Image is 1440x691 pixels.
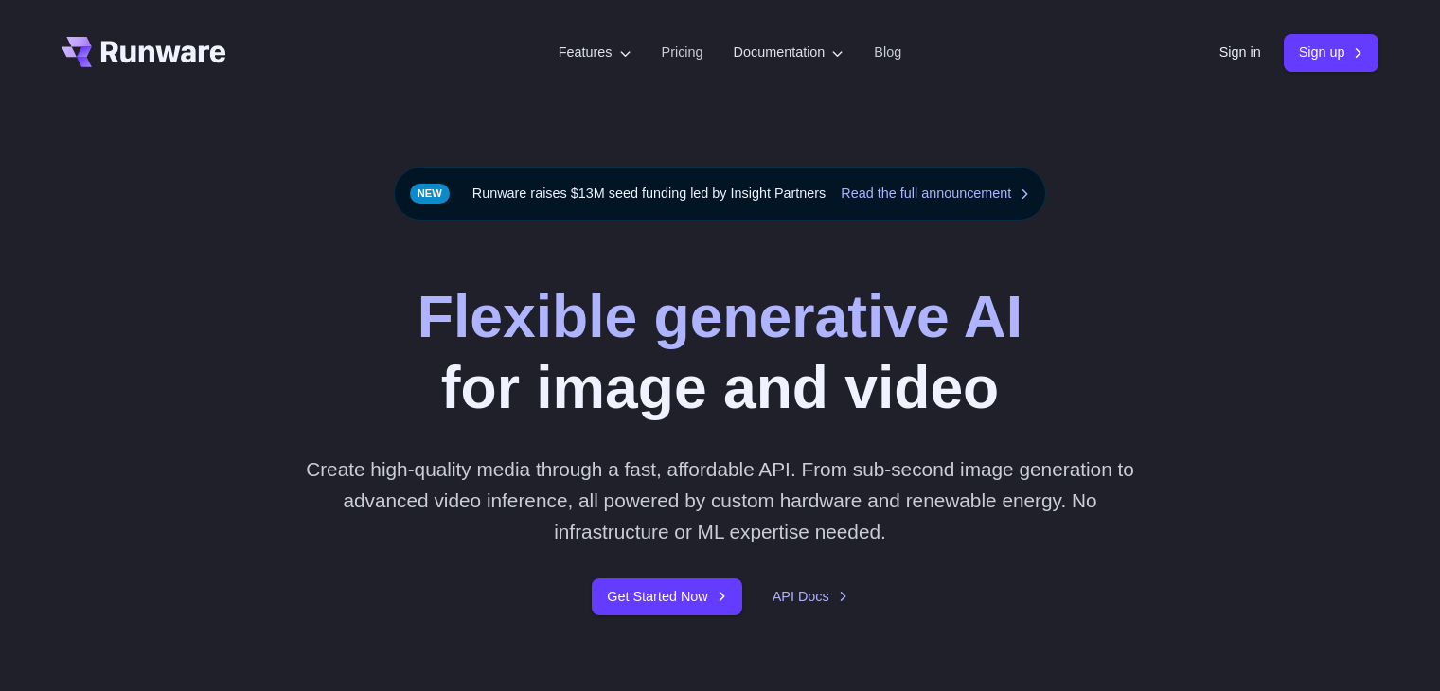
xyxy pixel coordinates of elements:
a: Sign up [1284,34,1379,71]
p: Create high-quality media through a fast, affordable API. From sub-second image generation to adv... [298,453,1142,548]
label: Features [559,42,631,63]
div: Runware raises $13M seed funding led by Insight Partners [394,167,1047,221]
strong: Flexible generative AI [418,283,1022,349]
a: Blog [874,42,901,63]
a: Get Started Now [592,578,741,615]
h1: for image and video [418,281,1022,423]
a: Go to / [62,37,226,67]
a: Read the full announcement [841,183,1030,204]
a: Pricing [662,42,703,63]
a: API Docs [773,586,848,608]
label: Documentation [734,42,844,63]
a: Sign in [1219,42,1261,63]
